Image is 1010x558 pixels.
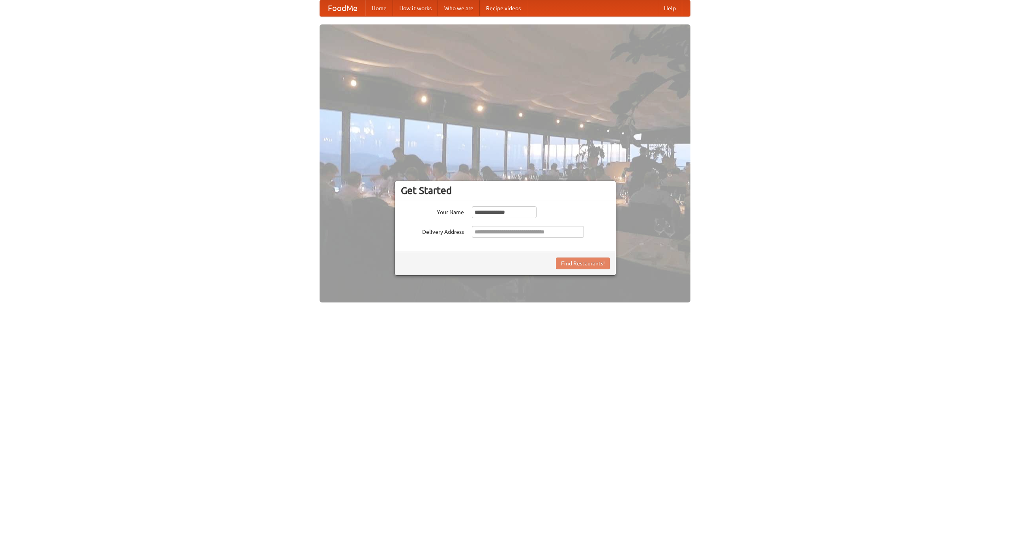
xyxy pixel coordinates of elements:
label: Your Name [401,206,464,216]
a: FoodMe [320,0,365,16]
label: Delivery Address [401,226,464,236]
a: How it works [393,0,438,16]
a: Home [365,0,393,16]
a: Who we are [438,0,480,16]
a: Recipe videos [480,0,527,16]
button: Find Restaurants! [556,258,610,269]
a: Help [658,0,682,16]
h3: Get Started [401,185,610,196]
